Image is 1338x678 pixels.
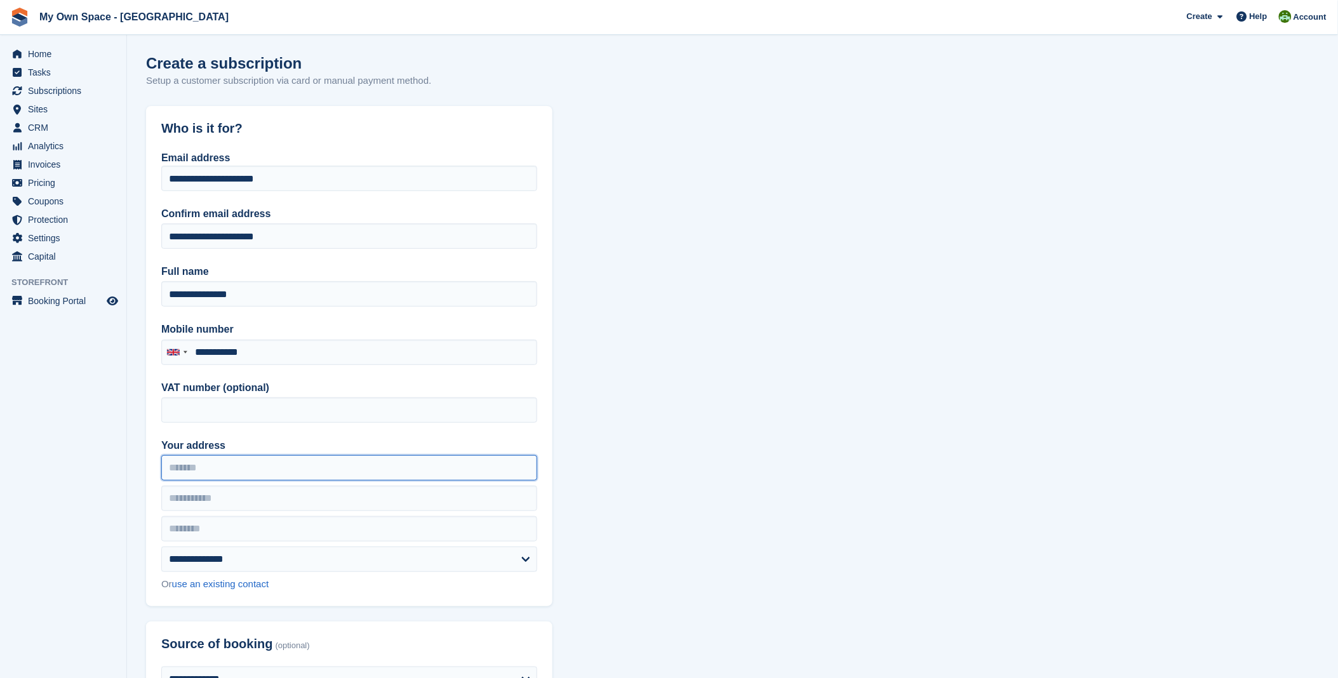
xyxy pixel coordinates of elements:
[28,156,104,173] span: Invoices
[28,292,104,310] span: Booking Portal
[6,229,120,247] a: menu
[1250,10,1268,23] span: Help
[1187,10,1212,23] span: Create
[1294,11,1327,23] span: Account
[6,211,120,229] a: menu
[161,438,537,453] label: Your address
[6,137,120,155] a: menu
[161,206,537,222] label: Confirm email address
[28,137,104,155] span: Analytics
[172,578,269,589] a: use an existing contact
[28,229,104,247] span: Settings
[28,248,104,265] span: Capital
[28,82,104,100] span: Subscriptions
[6,63,120,81] a: menu
[34,6,234,27] a: My Own Space - [GEOGRAPHIC_DATA]
[161,577,537,592] div: Or
[28,100,104,118] span: Sites
[28,192,104,210] span: Coupons
[6,156,120,173] a: menu
[28,45,104,63] span: Home
[6,292,120,310] a: menu
[161,264,537,279] label: Full name
[28,211,104,229] span: Protection
[146,55,302,72] h1: Create a subscription
[28,119,104,136] span: CRM
[6,248,120,265] a: menu
[28,174,104,192] span: Pricing
[6,100,120,118] a: menu
[105,293,120,309] a: Preview store
[6,174,120,192] a: menu
[161,380,537,395] label: VAT number (optional)
[6,192,120,210] a: menu
[161,637,273,651] span: Source of booking
[11,276,126,289] span: Storefront
[162,340,191,364] div: United Kingdom: +44
[6,82,120,100] a: menu
[10,8,29,27] img: stora-icon-8386f47178a22dfd0bd8f6a31ec36ba5ce8667c1dd55bd0f319d3a0aa187defe.svg
[6,45,120,63] a: menu
[276,641,310,651] span: (optional)
[146,74,431,88] p: Setup a customer subscription via card or manual payment method.
[161,152,231,163] label: Email address
[6,119,120,136] a: menu
[1279,10,1292,23] img: Keely
[28,63,104,81] span: Tasks
[161,121,537,136] h2: Who is it for?
[161,322,537,337] label: Mobile number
